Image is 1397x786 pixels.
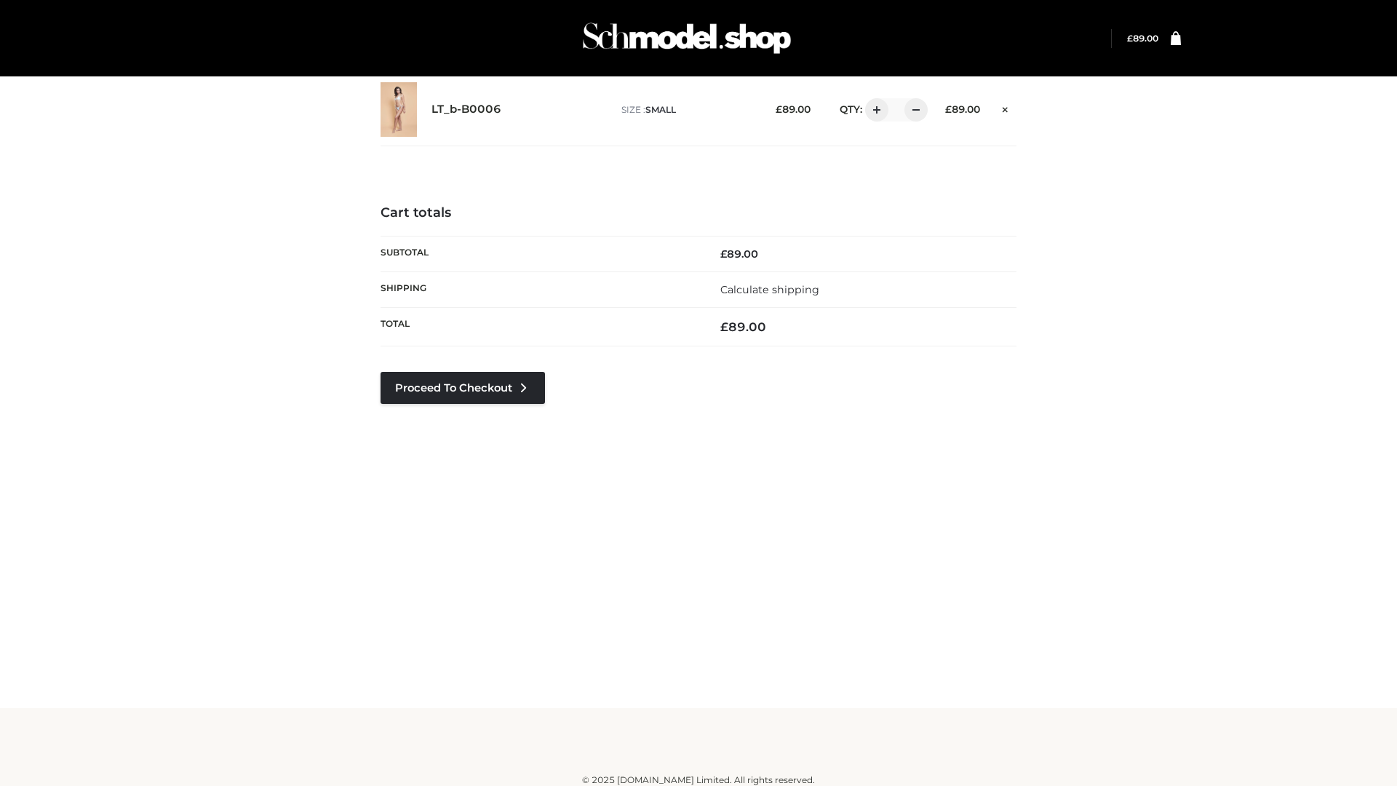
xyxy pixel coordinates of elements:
bdi: 89.00 [1127,33,1158,44]
div: QTY: [825,98,923,122]
span: £ [945,103,952,115]
a: Proceed to Checkout [381,372,545,404]
img: Schmodel Admin 964 [578,9,796,67]
bdi: 89.00 [720,247,758,261]
span: SMALL [645,104,676,115]
span: £ [776,103,782,115]
img: LT_b-B0006 - SMALL [381,82,417,137]
th: Total [381,308,698,346]
a: LT_b-B0006 [431,103,501,116]
th: Shipping [381,271,698,307]
p: size : [621,103,753,116]
h4: Cart totals [381,205,1016,221]
th: Subtotal [381,236,698,271]
span: £ [720,319,728,334]
span: £ [1127,33,1133,44]
a: £89.00 [1127,33,1158,44]
span: £ [720,247,727,261]
a: Calculate shipping [720,283,819,296]
a: Remove this item [995,98,1016,117]
bdi: 89.00 [720,319,766,334]
bdi: 89.00 [776,103,811,115]
bdi: 89.00 [945,103,980,115]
